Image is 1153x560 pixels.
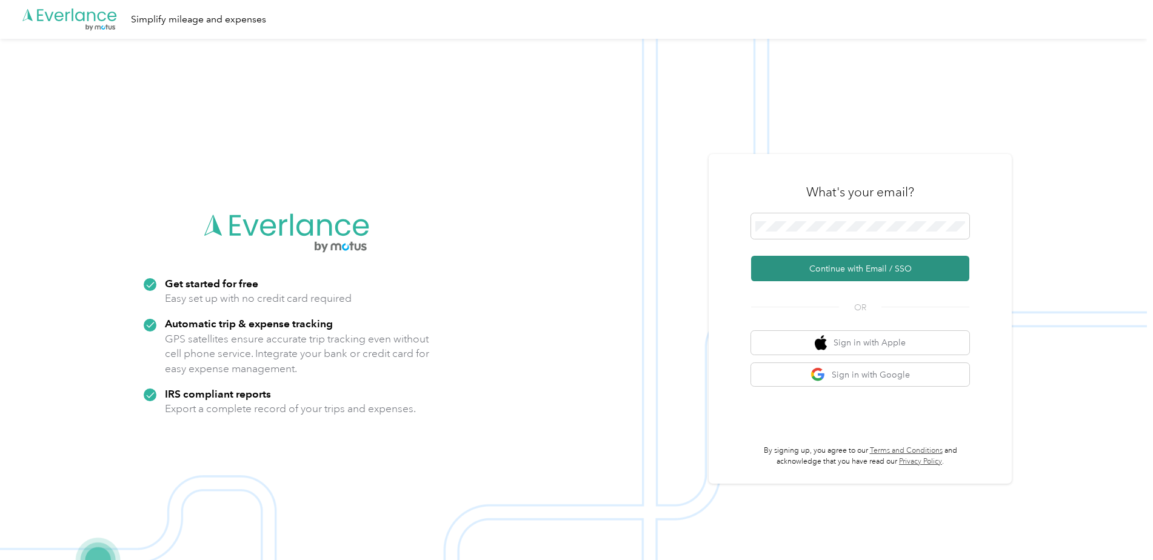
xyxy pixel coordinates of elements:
[810,367,826,382] img: google logo
[165,401,416,416] p: Export a complete record of your trips and expenses.
[751,363,969,387] button: google logoSign in with Google
[165,317,333,330] strong: Automatic trip & expense tracking
[165,277,258,290] strong: Get started for free
[751,445,969,467] p: By signing up, you agree to our and acknowledge that you have read our .
[751,331,969,355] button: apple logoSign in with Apple
[815,335,827,350] img: apple logo
[165,387,271,400] strong: IRS compliant reports
[165,291,352,306] p: Easy set up with no credit card required
[751,256,969,281] button: Continue with Email / SSO
[899,457,942,466] a: Privacy Policy
[165,332,430,376] p: GPS satellites ensure accurate trip tracking even without cell phone service. Integrate your bank...
[839,301,881,314] span: OR
[131,12,266,27] div: Simplify mileage and expenses
[870,446,943,455] a: Terms and Conditions
[806,184,914,201] h3: What's your email?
